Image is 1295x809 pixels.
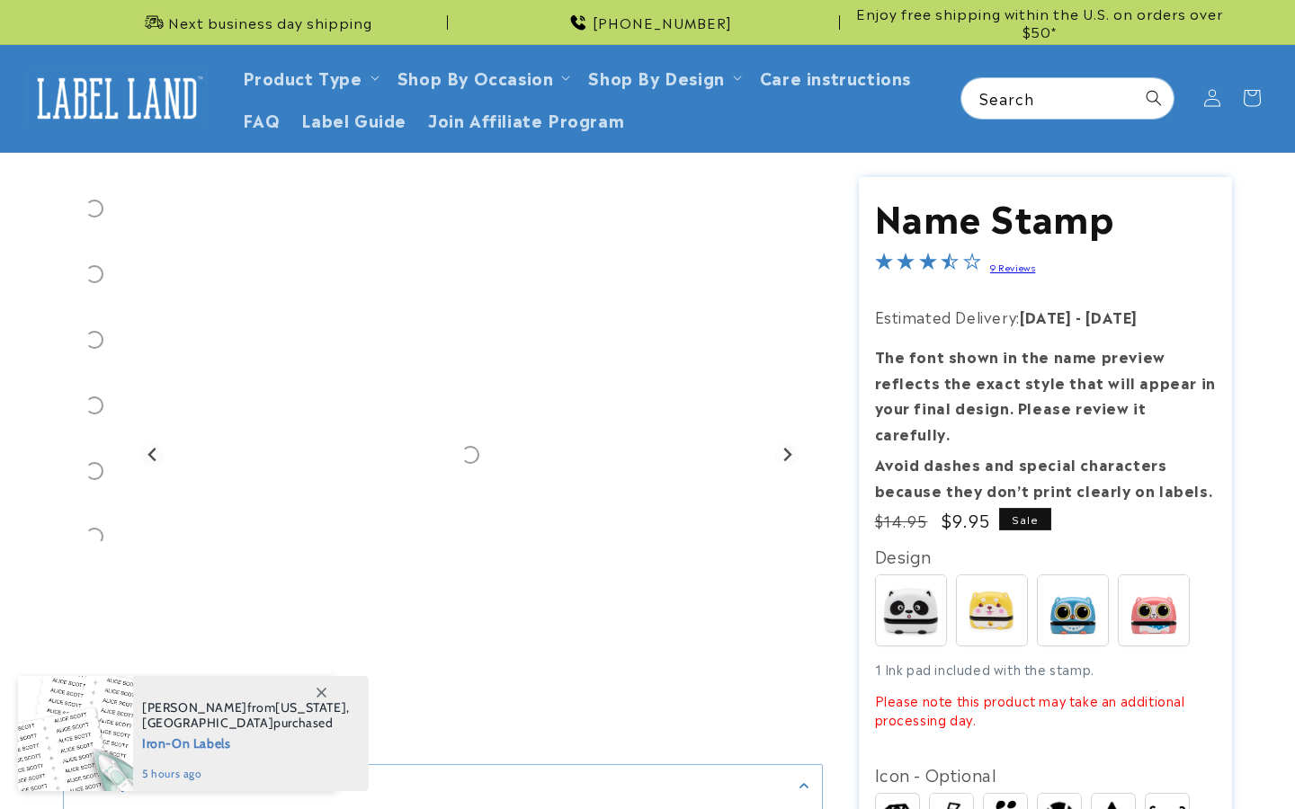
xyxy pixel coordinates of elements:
[875,510,928,531] s: $14.95
[73,774,160,792] h2: Description
[875,541,1217,570] div: Design
[63,374,126,437] div: Go to slide 5
[1076,306,1082,327] strong: -
[63,177,126,240] div: Go to slide 2
[942,508,991,532] span: $9.95
[875,660,1217,729] div: 1 Ink pad included with the stamp.
[64,765,822,805] summary: Description
[232,56,387,98] summary: Product Type
[875,192,1217,239] h1: Name Stamp
[999,508,1051,530] span: Sale
[63,308,126,371] div: Go to slide 4
[957,575,1027,645] img: Buddy
[168,13,372,31] span: Next business day shipping
[63,243,126,306] div: Go to slide 3
[142,700,350,731] span: from , purchased
[847,4,1232,40] span: Enjoy free shipping within the U.S. on orders over $50*
[875,691,1217,729] p: Please note this product may take an additional processing day.
[21,64,214,133] a: Label Land
[142,731,350,753] span: Iron-On Labels
[1134,78,1174,118] button: Search
[749,56,922,98] a: Care instructions
[875,760,1217,788] div: Icon - Optional
[142,699,247,716] span: [PERSON_NAME]
[875,345,1216,444] strong: The font shown in the name preview reflects the exact style that will appear in your final design...
[397,67,554,87] span: Shop By Occasion
[275,699,346,716] span: [US_STATE]
[141,443,165,467] button: Previous slide
[577,56,748,98] summary: Shop By Design
[875,453,1213,501] strong: Avoid dashes and special characters because they don’t print clearly on labels.
[142,766,350,782] span: 5 hours ago
[243,65,362,89] a: Product Type
[290,98,417,140] a: Label Guide
[775,443,799,467] button: Next slide
[301,109,406,129] span: Label Guide
[1119,575,1189,645] img: Whiskers
[63,440,126,502] div: Go to slide 6
[593,13,732,31] span: [PHONE_NUMBER]
[428,109,624,129] span: Join Affiliate Program
[63,505,126,568] div: Go to slide 7
[417,98,635,140] a: Join Affiliate Program
[1085,306,1138,327] strong: [DATE]
[990,261,1035,273] a: 9 Reviews
[876,575,946,645] img: Spots
[27,70,207,126] img: Label Land
[142,715,273,731] span: [GEOGRAPHIC_DATA]
[387,56,578,98] summary: Shop By Occasion
[1038,575,1108,645] img: Blinky
[875,254,981,276] span: 3.3-star overall rating
[875,304,1217,330] p: Estimated Delivery:
[760,67,911,87] span: Care instructions
[588,65,724,89] a: Shop By Design
[243,109,281,129] span: FAQ
[232,98,291,140] a: FAQ
[1020,306,1072,327] strong: [DATE]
